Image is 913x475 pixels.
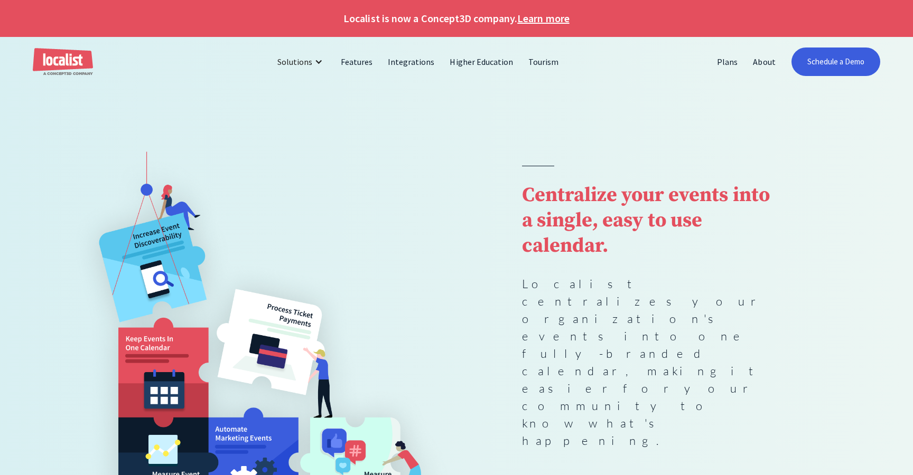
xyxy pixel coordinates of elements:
[710,49,746,74] a: Plans
[746,49,783,74] a: About
[442,49,521,74] a: Higher Education
[521,49,566,74] a: Tourism
[791,47,881,76] a: Schedule a Demo
[269,49,333,74] div: Solutions
[522,275,783,449] p: Localist centralizes your organization's events into one fully-branded calendar, making it easier...
[277,55,312,68] div: Solutions
[517,11,569,26] a: Learn more
[380,49,442,74] a: Integrations
[333,49,380,74] a: Features
[33,48,93,76] a: home
[522,183,770,259] strong: Centralize your events into a single, easy to use calendar.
